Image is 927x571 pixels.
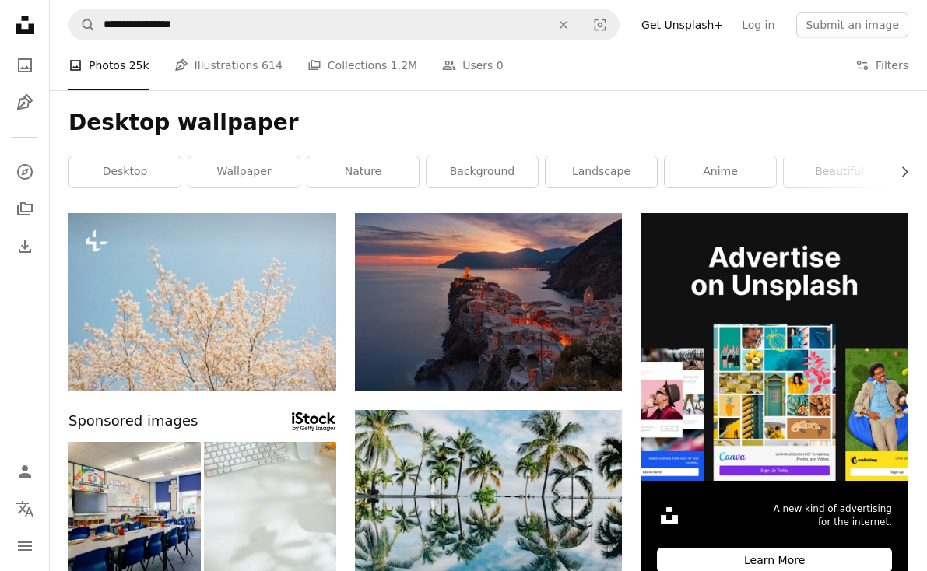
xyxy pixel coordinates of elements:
button: Menu [9,531,40,562]
button: Visual search [581,10,619,40]
span: 1.2M [391,57,417,74]
form: Find visuals sitewide [68,9,620,40]
a: Users 0 [442,40,504,90]
img: a tree with white flowers against a blue sky [68,213,336,391]
a: a tree with white flowers against a blue sky [68,295,336,309]
img: file-1636576776643-80d394b7be57image [641,213,908,481]
a: Log in / Sign up [9,456,40,487]
a: Illustrations [9,87,40,118]
a: Log in [732,12,784,37]
button: Submit an image [796,12,908,37]
a: Photos [9,50,40,81]
button: Search Unsplash [69,10,96,40]
span: 614 [262,57,283,74]
a: Get Unsplash+ [632,12,732,37]
a: nature [307,156,419,187]
img: aerial view of village on mountain cliff during orange sunset [355,213,623,391]
a: landscape [546,156,657,187]
a: beautiful [784,156,895,187]
a: Download History [9,231,40,262]
img: file-1631306537910-2580a29a3cfcimage [657,503,682,528]
a: aerial view of village on mountain cliff during orange sunset [355,295,623,309]
a: desktop [69,156,181,187]
h1: Desktop wallpaper [68,109,908,137]
span: A new kind of advertising for the internet. [773,503,892,529]
button: scroll list to the right [890,156,908,187]
button: Clear [546,10,581,40]
button: Filters [855,40,908,90]
a: background [427,156,538,187]
a: Collections 1.2M [307,40,417,90]
a: Illustrations 614 [174,40,283,90]
button: Language [9,493,40,524]
a: water reflection of coconut palm trees [355,489,623,503]
a: anime [665,156,776,187]
a: Collections [9,194,40,225]
a: wallpaper [188,156,300,187]
a: Explore [9,156,40,187]
span: Sponsored images [68,410,198,433]
span: 0 [497,57,504,74]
